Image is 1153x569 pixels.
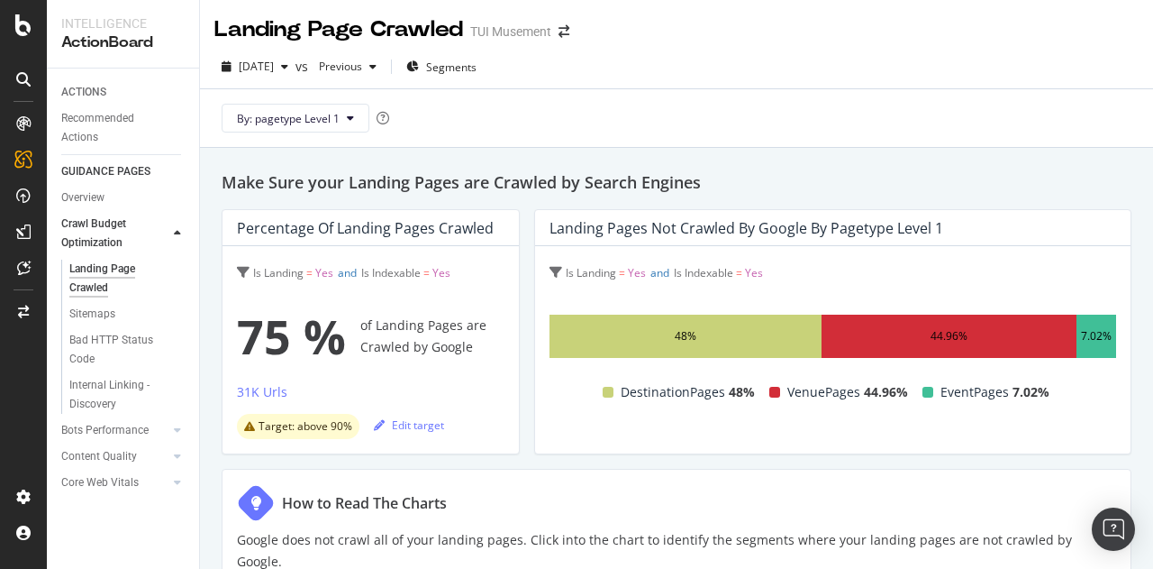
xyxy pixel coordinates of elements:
a: Bots Performance [61,421,168,440]
button: 31K Urls [237,381,287,410]
span: Previous [312,59,362,74]
a: Recommended Actions [61,109,186,147]
span: Yes [315,265,333,280]
div: arrow-right-arrow-left [558,25,569,38]
div: warning label [237,414,359,439]
span: = [619,265,625,280]
span: = [423,265,430,280]
span: Is Indexable [674,265,733,280]
div: Landing Page Crawled [69,260,169,298]
a: Sitemaps [69,305,186,324]
div: Intelligence [61,14,185,32]
a: Content Quality [61,447,168,466]
div: Content Quality [61,447,137,466]
span: Yes [745,265,763,280]
span: Is Landing [253,265,304,280]
span: Yes [628,265,646,280]
div: Edit target [374,418,444,433]
a: Core Web Vitals [61,473,168,492]
a: Bad HTTP Status Code [69,331,186,369]
span: vs [295,58,312,76]
div: Bad HTTP Status Code [69,331,170,369]
span: Is Landing [566,265,616,280]
div: Percentage of Landing Pages Crawled [237,219,494,237]
span: 44.96% [864,381,908,403]
span: EventPages [940,381,1009,403]
button: By: pagetype Level 1 [222,104,369,133]
div: TUI Musement [470,23,551,41]
span: = [736,265,742,280]
div: 44.96% [931,326,967,347]
div: GUIDANCE PAGES [61,162,150,181]
div: 48% [675,326,696,347]
a: Internal Linking - Discovery [69,376,186,414]
a: Overview [61,188,186,207]
div: How to Read The Charts [282,492,447,514]
span: and [338,265,357,280]
span: 2025 Aug. 26th [239,59,274,74]
span: Is Indexable [361,265,421,280]
a: ACTIONS [61,83,186,102]
span: = [306,265,313,280]
button: Previous [312,52,384,81]
span: 7.02% [1012,381,1049,403]
span: By: pagetype Level 1 [237,111,340,126]
div: Sitemaps [69,305,115,324]
span: and [650,265,669,280]
div: 7.02% [1081,326,1112,347]
div: Bots Performance [61,421,149,440]
div: Open Intercom Messenger [1092,508,1135,551]
div: ACTIONS [61,83,106,102]
span: Segments [426,60,477,75]
div: 31K Urls [237,383,287,401]
a: GUIDANCE PAGES [61,162,186,181]
span: DestinationPages [621,381,725,403]
button: Edit target [374,410,444,439]
div: of Landing Pages are Crawled by Google [237,300,504,372]
div: Overview [61,188,104,207]
span: Target: above 90% [259,421,352,432]
a: Crawl Budget Optimization [61,215,168,252]
div: Recommended Actions [61,109,169,147]
span: Yes [432,265,450,280]
button: Segments [399,52,484,81]
span: 48% [729,381,755,403]
div: ActionBoard [61,32,185,53]
div: Landing Pages not Crawled by Google by pagetype Level 1 [549,219,943,237]
div: Crawl Budget Optimization [61,215,155,252]
div: Core Web Vitals [61,473,139,492]
span: VenuePages [787,381,860,403]
a: Landing Page Crawled [69,260,186,298]
div: Internal Linking - Discovery [69,376,172,414]
h2: Make Sure your Landing Pages are Crawled by Search Engines [222,170,1131,195]
button: [DATE] [214,52,295,81]
span: 75 % [237,300,346,372]
div: Landing Page Crawled [214,14,463,45]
